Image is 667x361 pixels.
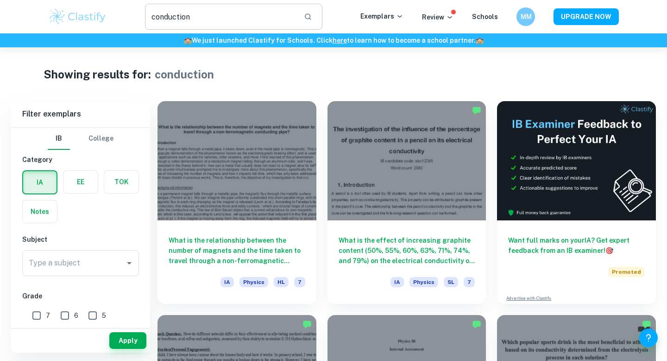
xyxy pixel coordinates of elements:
h6: What is the effect of increasing graphite content (50%, 55%, 60%, 63%, 71%, 74%, and 79%) on the ... [339,235,475,266]
a: What is the effect of increasing graphite content (50%, 55%, 60%, 63%, 71%, 74%, and 79%) on the ... [327,101,486,304]
span: SL [444,277,458,287]
span: Physics [239,277,268,287]
h1: Showing results for: [44,66,151,83]
a: Want full marks on yourIA? Get expert feedback from an IB examiner!PromotedAdvertise with Clastify [497,101,656,304]
h6: We just launched Clastify for Schools. Click to learn how to become a school partner. [2,35,665,45]
p: Review [422,12,453,22]
span: IA [390,277,404,287]
span: 🏫 [184,37,192,44]
h6: What is the relationship between the number of magnets and the time taken to travel through a non... [169,235,305,266]
img: Marked [302,320,312,329]
h6: Subject [22,234,139,245]
button: IB [48,128,70,150]
img: Marked [472,106,481,115]
span: HL [274,277,289,287]
h6: MM [521,12,531,22]
button: TOK [104,171,138,193]
button: MM [516,7,535,26]
button: College [88,128,113,150]
span: 5 [102,310,106,321]
a: What is the relationship between the number of magnets and the time taken to travel through a non... [157,101,316,304]
button: Help and Feedback [639,329,658,347]
span: Physics [409,277,438,287]
span: 6 [74,310,78,321]
span: Promoted [608,267,645,277]
button: EE [63,171,98,193]
img: Clastify logo [48,7,107,26]
img: Marked [642,320,651,329]
span: IA [220,277,234,287]
h6: Want full marks on your IA ? Get expert feedback from an IB examiner! [508,235,645,256]
h1: conduction [155,66,214,83]
span: 🎯 [605,247,613,254]
span: 🏫 [476,37,484,44]
img: Thumbnail [497,101,656,220]
span: 7 [294,277,305,287]
span: 7 [46,310,50,321]
div: Filter type choice [48,128,113,150]
h6: Category [22,155,139,165]
p: Exemplars [360,11,403,21]
span: 7 [464,277,475,287]
button: Apply [109,332,146,349]
button: IA [23,171,57,193]
a: Advertise with Clastify [506,295,551,302]
a: Schools [472,13,498,20]
button: Notes [23,200,57,223]
button: Open [123,257,136,270]
img: Marked [472,320,481,329]
button: UPGRADE NOW [554,8,619,25]
h6: Grade [22,291,139,301]
h6: Filter exemplars [11,101,150,127]
input: Search for any exemplars... [145,4,296,30]
a: here [333,37,347,44]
